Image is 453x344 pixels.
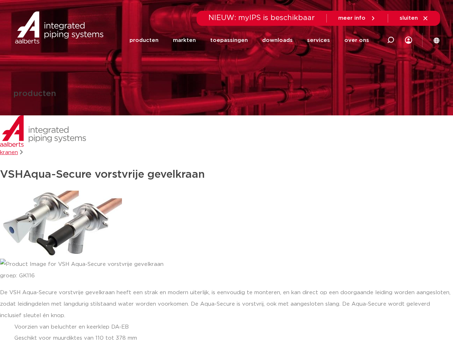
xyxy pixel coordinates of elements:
[129,27,159,54] a: producten
[338,15,376,21] a: meer info
[400,15,429,21] a: sluiten
[210,27,248,54] a: toepassingen
[14,333,453,344] li: Geschikt voor muurdiktes van 110 tot 378 mm
[338,15,365,21] span: meer info
[262,27,293,54] a: downloads
[129,27,369,54] nav: Menu
[14,321,453,333] li: Voorzien van beluchter en keerklep DA-EB
[173,27,196,54] a: markten
[208,14,315,21] span: NIEUW: myIPS is beschikbaar
[13,90,56,98] h1: producten
[344,27,369,54] a: over ons
[400,15,418,21] span: sluiten
[307,27,330,54] a: services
